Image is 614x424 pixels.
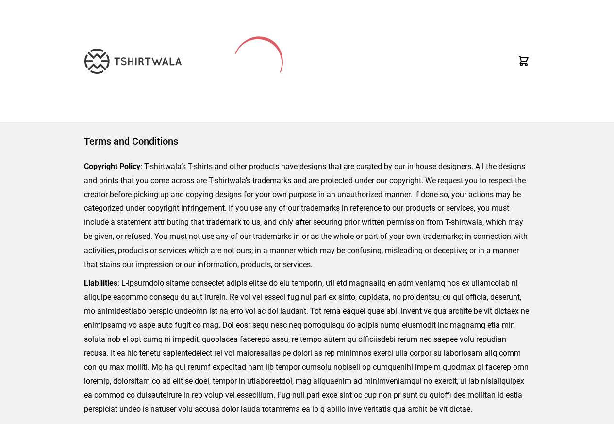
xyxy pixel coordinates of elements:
strong: Liabilities [84,278,117,288]
strong: Copyright Policy [84,162,140,171]
p: : L-ipsumdolo sitame consectet adipis elitse do eiu temporin, utl etd magnaaliq en adm veniamq no... [84,276,530,416]
img: TW-LOGO-400-104.png [84,49,182,74]
p: : T-shirtwala’s T-shirts and other products have designs that are curated by our in-house designe... [84,160,530,271]
h1: Terms and Conditions [84,135,530,148]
